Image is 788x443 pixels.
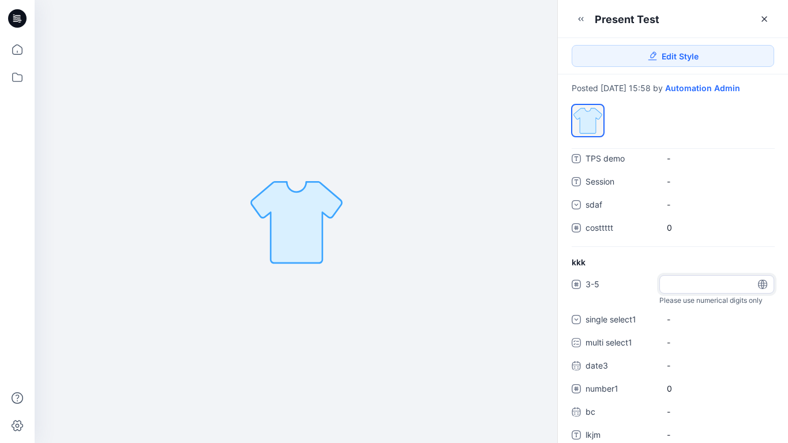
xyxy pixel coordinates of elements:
span: - [667,359,767,371]
span: Session [586,175,655,191]
div: Posted [DATE] 15:58 by [572,84,774,93]
span: kkk [572,256,586,268]
span: 0 [667,221,767,234]
span: - [667,152,767,164]
span: - [667,429,767,441]
div: - [667,313,684,325]
button: Minimize [572,10,590,28]
a: Automation Admin [665,84,740,93]
span: date3 [586,359,655,375]
span: multi select1 [586,336,655,352]
div: - [667,334,684,351]
a: Close Style Presentation [755,10,774,28]
span: bc [586,405,655,421]
div: - [667,198,684,211]
div: present test [595,12,659,27]
span: - [667,175,767,187]
span: costtttt [586,221,655,237]
span: Edit Style [662,50,699,62]
span: Please use numerical digits only [659,296,763,305]
span: TPS demo [586,152,655,168]
span: 0 [667,382,767,395]
span: sdaf [586,198,655,214]
img: present test [246,171,347,272]
a: Edit Style [572,45,774,67]
span: number1 [586,382,655,398]
div: Colorway 1 [572,104,604,137]
span: - [667,406,767,418]
span: 3-5 [586,277,655,306]
span: single select1 [586,313,655,329]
